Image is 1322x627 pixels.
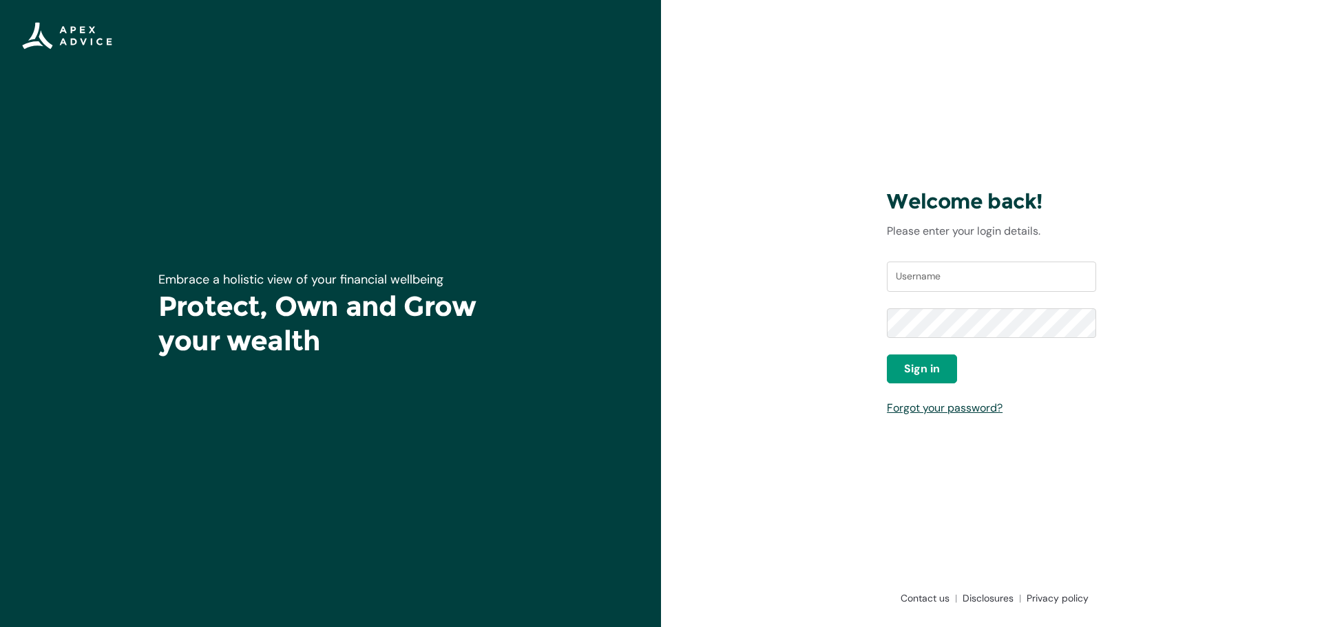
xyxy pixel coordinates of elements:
p: Please enter your login details. [887,223,1096,240]
a: Disclosures [957,591,1021,605]
a: Forgot your password? [887,401,1003,415]
a: Contact us [895,591,957,605]
h1: Protect, Own and Grow your wealth [158,289,503,358]
input: Username [887,262,1096,292]
a: Privacy policy [1021,591,1089,605]
span: Embrace a holistic view of your financial wellbeing [158,271,443,288]
h3: Welcome back! [887,189,1096,215]
span: Sign in [904,361,940,377]
button: Sign in [887,354,957,383]
img: Apex Advice Group [22,22,112,50]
